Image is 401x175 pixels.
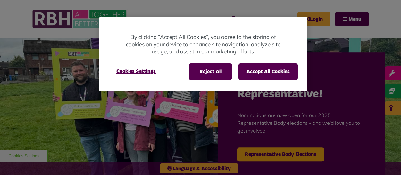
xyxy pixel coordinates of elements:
button: Accept All Cookies [238,63,298,80]
p: By clicking “Accept All Cookies”, you agree to the storing of cookies on your device to enhance s... [125,33,282,55]
div: Privacy [99,17,307,91]
button: Reject All [189,63,232,80]
div: Cookie banner [99,17,307,91]
button: Cookies Settings [109,63,163,79]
